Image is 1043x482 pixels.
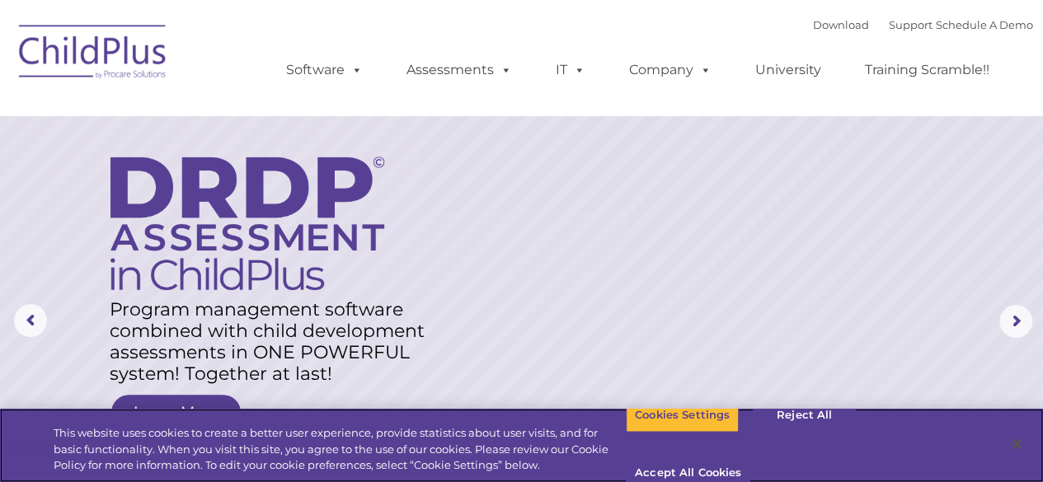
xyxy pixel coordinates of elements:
[110,157,384,290] img: DRDP Assessment in ChildPlus
[54,425,626,474] div: This website uses cookies to create a better user experience, provide statistics about user visit...
[813,18,1033,31] font: |
[111,395,241,430] a: Learn More
[998,426,1035,462] button: Close
[753,398,856,433] button: Reject All
[110,299,444,385] rs-layer: Program management software combined with child development assessments in ONE POWERFUL system! T...
[270,54,379,87] a: Software
[613,54,728,87] a: Company
[229,109,280,121] span: Last name
[889,18,933,31] a: Support
[229,176,299,189] span: Phone number
[11,13,176,96] img: ChildPlus by Procare Solutions
[936,18,1033,31] a: Schedule A Demo
[739,54,838,87] a: University
[390,54,529,87] a: Assessments
[813,18,869,31] a: Download
[626,398,739,433] button: Cookies Settings
[848,54,1006,87] a: Training Scramble!!
[539,54,602,87] a: IT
